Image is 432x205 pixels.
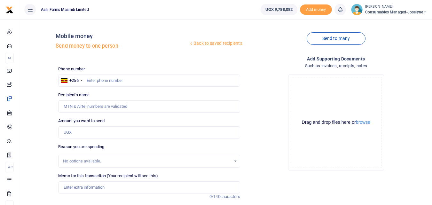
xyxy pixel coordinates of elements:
label: Memo for this transaction (Your recipient will see this) [58,173,158,179]
div: Uganda: +256 [59,75,84,86]
li: Toup your wallet [300,4,332,15]
label: Reason you are spending [58,144,104,150]
a: UGX 9,788,082 [261,4,297,15]
a: logo-small logo-large logo-large [6,7,13,12]
a: Send to many [307,32,365,45]
h4: Add supporting Documents [245,55,427,62]
a: profile-user [PERSON_NAME] Consumables managed-Joselyne [351,4,427,15]
div: +256 [69,77,78,84]
input: Enter phone number [58,75,240,87]
li: M [5,53,14,63]
span: UGX 9,788,082 [265,6,293,13]
label: Recipient's name [58,92,90,98]
img: logo-small [6,6,13,14]
a: Back to saved recipients [189,38,243,49]
li: Ac [5,162,14,172]
h4: Mobile money [56,33,189,40]
a: Add money [300,7,332,12]
span: Consumables managed-Joselyne [365,9,427,15]
input: UGX [58,126,240,138]
label: Phone number [58,66,85,72]
img: profile-user [351,4,363,15]
div: No options available. [63,158,231,164]
span: Asili Farms Masindi Limited [38,7,91,12]
small: [PERSON_NAME] [365,4,427,10]
input: MTN & Airtel numbers are validated [58,100,240,113]
label: Amount you want to send [58,118,105,124]
input: Enter extra information [58,181,240,193]
div: Drag and drop files here or [291,119,381,125]
span: Add money [300,4,332,15]
span: characters [220,194,240,199]
div: File Uploader [288,75,384,170]
h5: Send money to one person [56,43,189,49]
li: Wallet ballance [258,4,300,15]
button: browse [356,120,370,124]
h4: Such as invoices, receipts, notes [245,62,427,69]
span: 0/140 [209,194,220,199]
